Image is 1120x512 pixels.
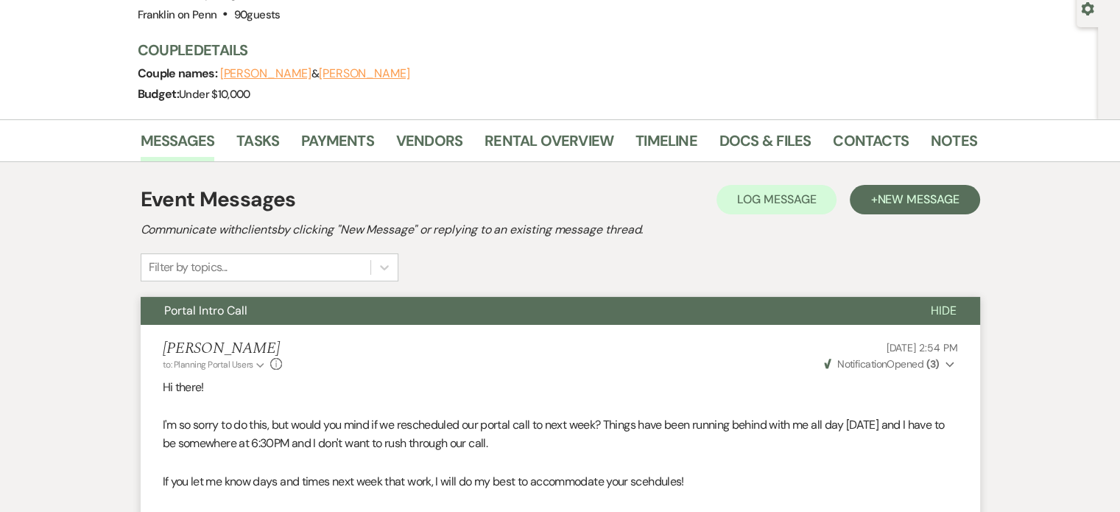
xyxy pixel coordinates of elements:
[926,357,939,371] strong: ( 3 )
[737,192,816,207] span: Log Message
[141,297,907,325] button: Portal Intro Call
[716,185,837,214] button: Log Message
[141,129,215,161] a: Messages
[138,86,180,102] span: Budget:
[163,358,267,371] button: to: Planning Portal Users
[163,340,283,358] h5: [PERSON_NAME]
[931,303,957,318] span: Hide
[877,192,959,207] span: New Message
[301,129,374,161] a: Payments
[163,378,958,397] p: Hi there!
[319,68,410,80] button: [PERSON_NAME]
[138,66,220,81] span: Couple names:
[164,303,247,318] span: Portal Intro Call
[163,472,958,491] p: If you let me know days and times next week that work, I will do my best to accommodate your sceh...
[824,357,940,371] span: Opened
[220,68,311,80] button: [PERSON_NAME]
[833,129,909,161] a: Contacts
[1081,1,1094,15] button: Open lead details
[837,357,887,371] span: Notification
[236,129,279,161] a: Tasks
[163,359,253,371] span: to: Planning Portal Users
[931,129,977,161] a: Notes
[485,129,613,161] a: Rental Overview
[234,7,281,22] span: 90 guests
[149,259,228,276] div: Filter by topics...
[220,66,410,81] span: &
[396,129,462,161] a: Vendors
[163,415,958,453] p: I'm so sorry to do this, but would you mind if we rescheduled our portal call to next week? Thing...
[850,185,979,214] button: +New Message
[179,87,250,102] span: Under $10,000
[138,40,962,60] h3: Couple Details
[886,341,957,354] span: [DATE] 2:54 PM
[719,129,811,161] a: Docs & Files
[141,184,296,215] h1: Event Messages
[635,129,697,161] a: Timeline
[907,297,980,325] button: Hide
[141,221,980,239] h2: Communicate with clients by clicking "New Message" or replying to an existing message thread.
[138,7,217,22] span: Franklin on Penn
[822,357,958,372] button: NotificationOpened (3)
